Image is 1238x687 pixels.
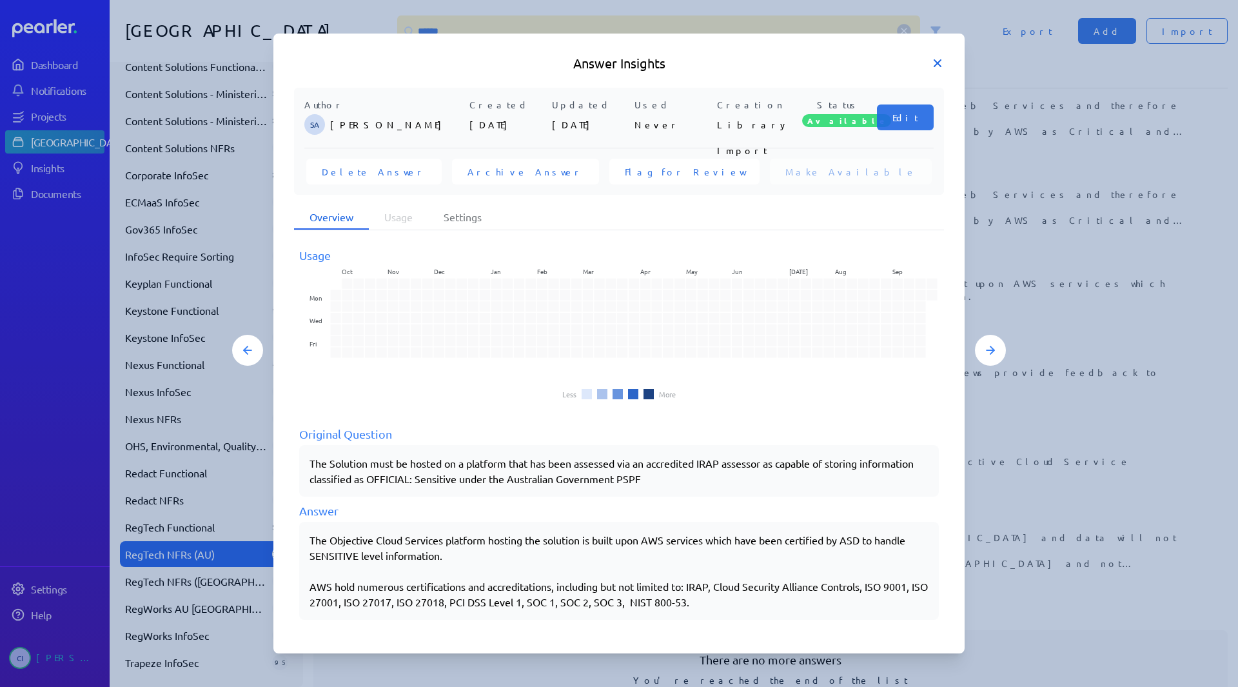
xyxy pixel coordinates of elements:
p: Library Import [717,112,794,137]
li: Overview [294,205,369,230]
text: Oct [342,266,353,276]
p: Updated [552,98,629,112]
text: Aug [836,266,848,276]
span: Delete Answer [322,165,426,178]
p: [PERSON_NAME] [330,112,464,137]
span: Archive Answer [467,165,584,178]
text: Jun [733,266,744,276]
h5: Answer Insights [294,54,944,72]
text: Feb [538,266,548,276]
button: Previous Answer [232,335,263,366]
span: Make Available [785,165,916,178]
text: Jan [491,266,502,276]
text: Mon [309,292,322,302]
text: Dec [434,266,445,276]
button: Make Available [770,159,932,184]
p: Never [634,112,712,137]
li: Less [562,390,576,398]
div: Usage [299,246,939,264]
span: Edit [892,111,918,124]
li: Settings [428,205,497,230]
span: Steve Ackermann [304,114,325,135]
button: Delete Answer [306,159,442,184]
p: Used [634,98,712,112]
p: [DATE] [552,112,629,137]
text: Mar [584,266,594,276]
p: Created [469,98,547,112]
p: Status [800,98,877,112]
text: Wed [309,315,322,325]
p: [DATE] [469,112,547,137]
text: [DATE] [791,266,809,276]
li: Usage [369,205,428,230]
span: Available [802,114,891,127]
button: Edit [877,105,934,130]
div: The Objective Cloud Services platform hosting the solution is built upon AWS services which have ... [309,532,928,610]
text: Fri [309,339,317,348]
button: Flag for Review [609,159,760,184]
p: Creation [717,98,794,112]
span: Flag for Review [625,165,744,178]
div: Original Question [299,425,939,443]
text: May [687,266,698,276]
button: Archive Answer [452,159,599,184]
div: Answer [299,502,939,519]
text: Sep [894,266,904,276]
text: Apr [641,266,651,276]
button: Next Answer [975,335,1006,366]
p: The Solution must be hosted on a platform that has been assessed via an accredited IRAP assessor ... [309,455,928,486]
p: Author [304,98,464,112]
li: More [659,390,676,398]
text: Nov [388,266,400,276]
